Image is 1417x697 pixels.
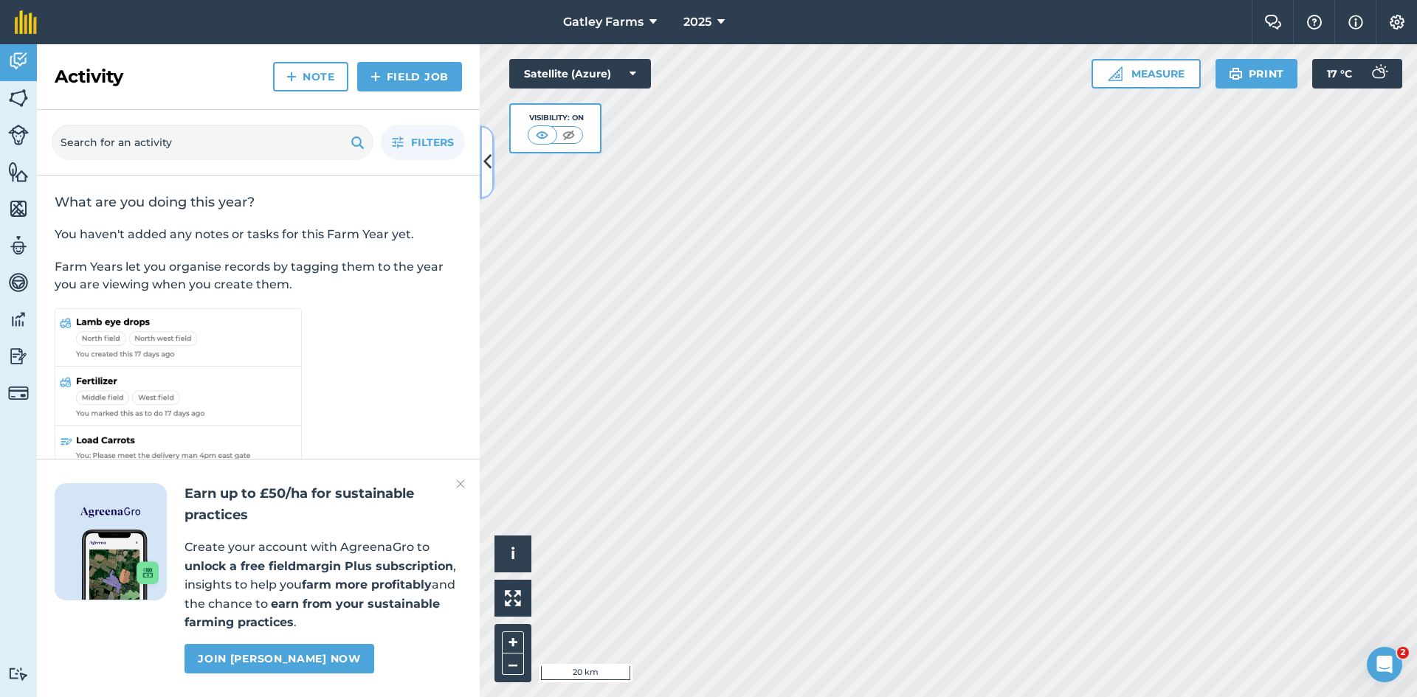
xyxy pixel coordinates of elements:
[55,258,462,294] p: Farm Years let you organise records by tagging them to the year you are viewing when you create t...
[185,597,440,630] strong: earn from your sustainable farming practices
[15,10,37,34] img: fieldmargin Logo
[8,50,29,72] img: svg+xml;base64,PD94bWwgdmVyc2lvbj0iMS4wIiBlbmNvZGluZz0idXRmLTgiPz4KPCEtLSBHZW5lcmF0b3I6IEFkb2JlIE...
[55,193,462,211] h2: What are you doing this year?
[502,653,524,675] button: –
[286,68,297,86] img: svg+xml;base64,PHN2ZyB4bWxucz0iaHR0cDovL3d3dy53My5vcmcvMjAwMC9zdmciIHdpZHRoPSIxNCIgaGVpZ2h0PSIyNC...
[1312,59,1402,89] button: 17 °C
[8,345,29,367] img: svg+xml;base64,PD94bWwgdmVyc2lvbj0iMS4wIiBlbmNvZGluZz0idXRmLTgiPz4KPCEtLSBHZW5lcmF0b3I6IEFkb2JlIE...
[533,128,551,142] img: svg+xml;base64,PHN2ZyB4bWxucz0iaHR0cDovL3d3dy53My5vcmcvMjAwMC9zdmciIHdpZHRoPSI1MCIgaGVpZ2h0PSI0MC...
[505,590,521,606] img: Four arrows, one pointing top left, one top right, one bottom right and the last bottom left
[1092,59,1201,89] button: Measure
[1229,65,1243,83] img: svg+xml;base64,PHN2ZyB4bWxucz0iaHR0cDovL3d3dy53My5vcmcvMjAwMC9zdmciIHdpZHRoPSIxOSIgaGVpZ2h0PSIyNC...
[185,559,453,573] strong: unlock a free fieldmargin Plus subscription
[1397,647,1409,659] span: 2
[8,308,29,330] img: svg+xml;base64,PD94bWwgdmVyc2lvbj0iMS4wIiBlbmNvZGluZz0idXRmLTgiPz4KPCEtLSBHZW5lcmF0b3I6IEFkb2JlIE...
[1108,66,1123,81] img: Ruler icon
[563,13,644,31] span: Gatley Farms
[8,271,29,294] img: svg+xml;base64,PD94bWwgdmVyc2lvbj0iMS4wIiBlbmNvZGluZz0idXRmLTgiPz4KPCEtLSBHZW5lcmF0b3I6IEFkb2JlIE...
[502,631,524,653] button: +
[55,226,462,243] p: You haven't added any notes or tasks for this Farm Year yet.
[185,538,462,632] p: Create your account with AgreenaGro to , insights to help you and the chance to .
[1348,13,1363,31] img: svg+xml;base64,PHN2ZyB4bWxucz0iaHR0cDovL3d3dy53My5vcmcvMjAwMC9zdmciIHdpZHRoPSIxNyIgaGVpZ2h0PSIxNy...
[1216,59,1298,89] button: Print
[8,235,29,257] img: svg+xml;base64,PD94bWwgdmVyc2lvbj0iMS4wIiBlbmNvZGluZz0idXRmLTgiPz4KPCEtLSBHZW5lcmF0b3I6IEFkb2JlIE...
[509,59,651,89] button: Satellite (Azure)
[8,667,29,681] img: svg+xml;base64,PD94bWwgdmVyc2lvbj0iMS4wIiBlbmNvZGluZz0idXRmLTgiPz4KPCEtLSBHZW5lcmF0b3I6IEFkb2JlIE...
[8,198,29,220] img: svg+xml;base64,PHN2ZyB4bWxucz0iaHR0cDovL3d3dy53My5vcmcvMjAwMC9zdmciIHdpZHRoPSI1NiIgaGVpZ2h0PSI2MC...
[411,134,454,150] span: Filters
[8,125,29,145] img: svg+xml;base64,PD94bWwgdmVyc2lvbj0iMS4wIiBlbmNvZGluZz0idXRmLTgiPz4KPCEtLSBHZW5lcmF0b3I6IEFkb2JlIE...
[52,125,373,160] input: Search for an activity
[1364,59,1393,89] img: svg+xml;base64,PD94bWwgdmVyc2lvbj0iMS4wIiBlbmNvZGluZz0idXRmLTgiPz4KPCEtLSBHZW5lcmF0b3I6IEFkb2JlIE...
[82,530,159,600] img: Screenshot of the Gro app
[357,62,462,91] a: Field Job
[351,133,365,151] img: svg+xml;base64,PHN2ZyB4bWxucz0iaHR0cDovL3d3dy53My5vcmcvMjAwMC9zdmciIHdpZHRoPSIxOSIgaGVpZ2h0PSIyNC...
[8,383,29,403] img: svg+xml;base64,PD94bWwgdmVyc2lvbj0iMS4wIiBlbmNvZGluZz0idXRmLTgiPz4KPCEtLSBHZW5lcmF0b3I6IEFkb2JlIE...
[302,578,432,592] strong: farm more profitably
[370,68,381,86] img: svg+xml;base64,PHN2ZyB4bWxucz0iaHR0cDovL3d3dy53My5vcmcvMjAwMC9zdmciIHdpZHRoPSIxNCIgaGVpZ2h0PSIyNC...
[1388,15,1406,30] img: A cog icon
[273,62,348,91] a: Note
[683,13,711,31] span: 2025
[528,112,584,124] div: Visibility: On
[494,535,531,572] button: i
[8,87,29,109] img: svg+xml;base64,PHN2ZyB4bWxucz0iaHR0cDovL3d3dy53My5vcmcvMjAwMC9zdmciIHdpZHRoPSI1NiIgaGVpZ2h0PSI2MC...
[55,65,123,89] h2: Activity
[511,544,515,563] span: i
[381,125,465,160] button: Filters
[1306,15,1323,30] img: A question mark icon
[1367,647,1402,682] iframe: Intercom live chat
[8,161,29,183] img: svg+xml;base64,PHN2ZyB4bWxucz0iaHR0cDovL3d3dy53My5vcmcvMjAwMC9zdmciIHdpZHRoPSI1NiIgaGVpZ2h0PSI2MC...
[456,475,465,493] img: svg+xml;base64,PHN2ZyB4bWxucz0iaHR0cDovL3d3dy53My5vcmcvMjAwMC9zdmciIHdpZHRoPSIyMiIgaGVpZ2h0PSIzMC...
[185,483,462,526] h2: Earn up to £50/ha for sustainable practices
[559,128,578,142] img: svg+xml;base64,PHN2ZyB4bWxucz0iaHR0cDovL3d3dy53My5vcmcvMjAwMC9zdmciIHdpZHRoPSI1MCIgaGVpZ2h0PSI0MC...
[185,644,373,673] a: Join [PERSON_NAME] now
[1327,59,1352,89] span: 17 ° C
[1264,15,1282,30] img: Two speech bubbles overlapping with the left bubble in the forefront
